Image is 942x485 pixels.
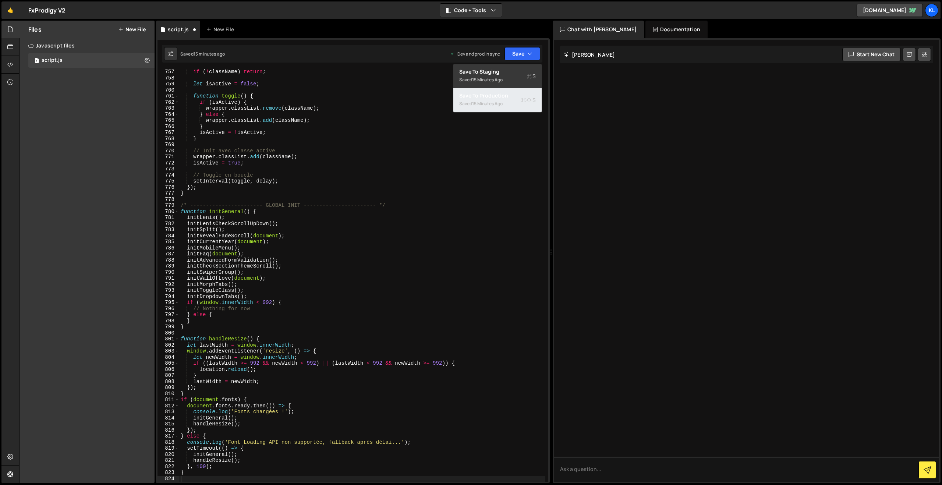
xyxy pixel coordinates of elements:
div: 786 [157,245,179,251]
div: 815 [157,421,179,427]
div: 767 [157,130,179,136]
div: 15 minutes ago [194,51,225,57]
div: Documentation [645,21,708,38]
div: 764 [157,111,179,118]
div: 802 [157,342,179,348]
button: Save to StagingS Saved15 minutes ago [453,64,542,88]
div: 810 [157,391,179,397]
div: 814 [157,415,179,421]
div: 794 [157,294,179,300]
div: 807 [157,372,179,379]
div: Saved [459,75,536,84]
a: [DOMAIN_NAME] [857,4,923,17]
div: 760 [157,87,179,93]
div: 773 [157,166,179,172]
div: 15 minutes ago [472,77,503,83]
div: Save to Production [459,92,536,99]
div: 17221/47649.js [28,53,155,68]
div: 780 [157,209,179,215]
div: 822 [157,464,179,470]
div: 770 [157,148,179,154]
div: 792 [157,282,179,288]
div: 762 [157,99,179,106]
div: 789 [157,263,179,269]
a: 🤙 [1,1,20,19]
div: 778 [157,197,179,203]
div: 15 minutes ago [472,100,503,107]
div: 782 [157,221,179,227]
div: 818 [157,439,179,446]
div: 824 [157,476,179,482]
div: 823 [157,470,179,476]
div: script.js [168,26,189,33]
div: 790 [157,269,179,276]
div: Dev and prod in sync [450,51,500,57]
div: 758 [157,75,179,81]
div: 772 [157,160,179,166]
div: 781 [157,215,179,221]
div: 795 [157,300,179,306]
button: Save to ProductionS Saved15 minutes ago [453,88,542,112]
div: Save to Staging [459,68,536,75]
div: 775 [157,178,179,184]
div: 766 [157,124,179,130]
div: 821 [157,457,179,464]
div: 765 [157,117,179,124]
button: Code + Tools [440,4,502,17]
div: 801 [157,336,179,342]
div: 779 [157,202,179,209]
div: 813 [157,409,179,415]
span: 1 [35,58,39,64]
div: 776 [157,184,179,191]
h2: [PERSON_NAME] [564,51,615,58]
div: 808 [157,379,179,385]
div: script.js [42,57,63,64]
button: Start new chat [842,48,901,61]
div: 788 [157,257,179,263]
div: New File [206,26,237,33]
div: 769 [157,142,179,148]
a: Kl [925,4,938,17]
button: Save [504,47,540,60]
span: S [521,96,536,104]
div: 798 [157,318,179,324]
div: 771 [157,154,179,160]
div: 811 [157,397,179,403]
div: 761 [157,93,179,99]
div: Saved [180,51,225,57]
div: 796 [157,306,179,312]
div: 800 [157,330,179,336]
div: 803 [157,348,179,354]
div: 809 [157,385,179,391]
span: S [527,72,536,80]
div: 784 [157,233,179,239]
div: 757 [157,69,179,75]
div: 799 [157,324,179,330]
div: 820 [157,452,179,458]
div: 819 [157,445,179,452]
div: Javascript files [20,38,155,53]
div: 774 [157,172,179,178]
div: 787 [157,251,179,257]
div: 763 [157,105,179,111]
div: 806 [157,367,179,373]
h2: Files [28,25,42,33]
div: 793 [157,287,179,294]
div: 797 [157,312,179,318]
div: 783 [157,227,179,233]
div: FxProdigy V2 [28,6,65,15]
div: 768 [157,136,179,142]
div: Chat with [PERSON_NAME] [553,21,644,38]
div: 791 [157,275,179,282]
div: 804 [157,354,179,361]
div: 785 [157,239,179,245]
div: 812 [157,403,179,409]
div: Saved [459,99,536,108]
button: New File [118,26,146,32]
div: 816 [157,427,179,433]
div: 817 [157,433,179,439]
div: 777 [157,190,179,197]
div: 805 [157,360,179,367]
div: 759 [157,81,179,87]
